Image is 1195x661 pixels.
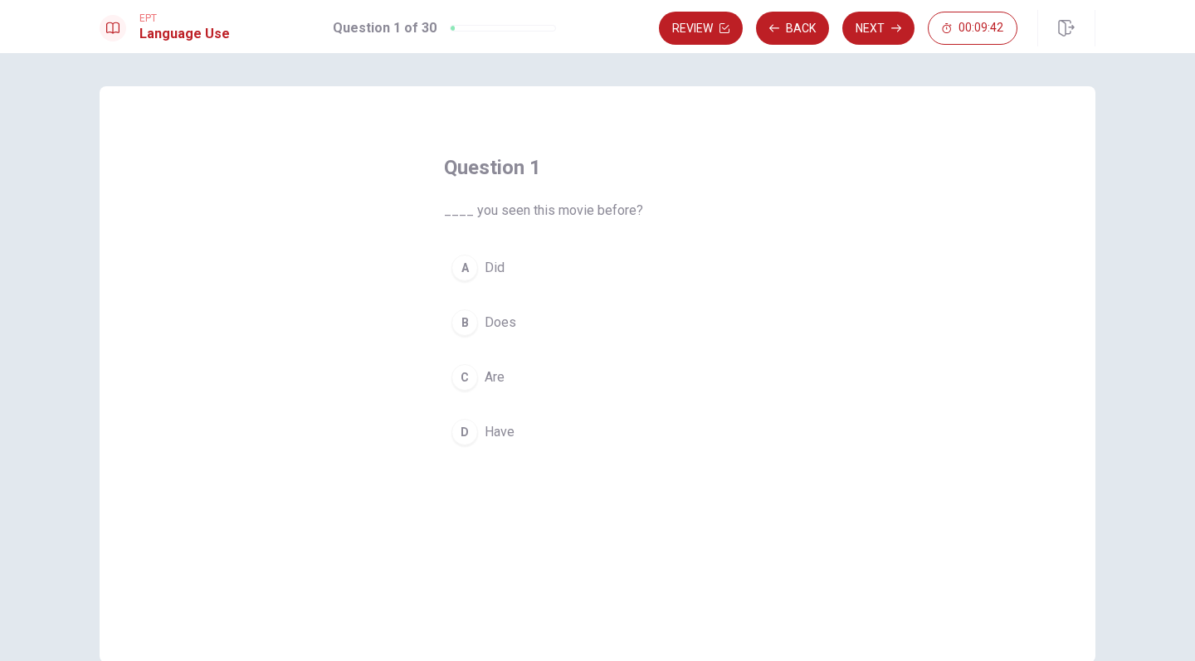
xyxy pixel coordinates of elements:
[139,24,230,44] h1: Language Use
[928,12,1017,45] button: 00:09:42
[444,247,751,289] button: ADid
[485,258,505,278] span: Did
[485,313,516,333] span: Does
[444,302,751,343] button: BDoes
[451,255,478,281] div: A
[958,22,1003,35] span: 00:09:42
[659,12,743,45] button: Review
[451,419,478,445] div: D
[485,422,515,442] span: Have
[485,367,505,387] span: Are
[444,411,751,453] button: DHave
[444,154,751,181] h4: Question 1
[842,12,915,45] button: Next
[444,357,751,398] button: CAre
[756,12,829,45] button: Back
[333,18,437,38] h1: Question 1 of 30
[139,12,230,24] span: EPT
[444,201,751,221] span: ____ you seen this movie before?
[451,309,478,336] div: B
[451,364,478,391] div: C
